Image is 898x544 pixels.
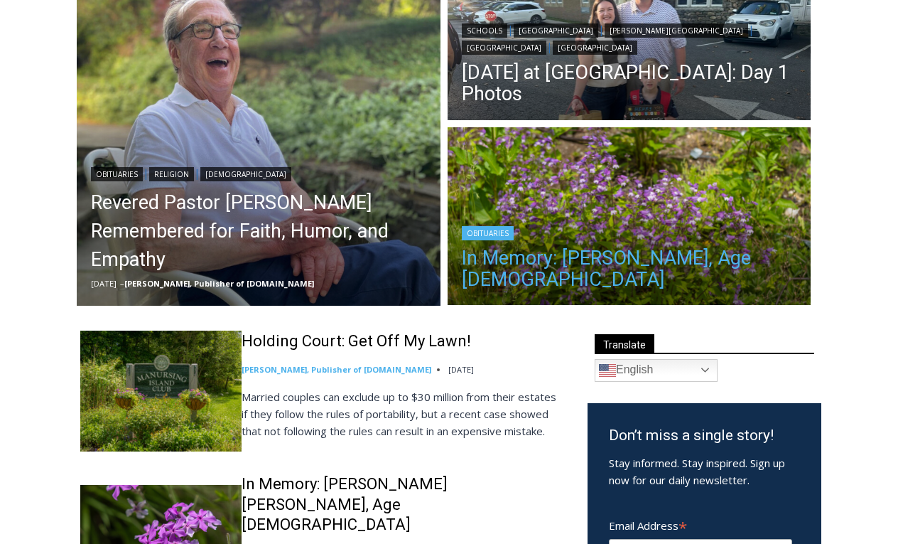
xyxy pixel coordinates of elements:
a: [PERSON_NAME], Publisher of [DOMAIN_NAME] [124,278,314,289]
a: [GEOGRAPHIC_DATA] [462,41,546,55]
a: [DEMOGRAPHIC_DATA] [200,167,291,181]
a: [GEOGRAPHIC_DATA] [514,23,598,38]
img: Holding Court: Get Off My Lawn! [80,331,242,452]
a: Obituaries [91,167,143,181]
a: In Memory: [PERSON_NAME] [PERSON_NAME], Age [DEMOGRAPHIC_DATA] [242,474,564,535]
h3: Don’t miss a single story! [609,425,800,447]
a: Schools [462,23,507,38]
a: Read More In Memory: Adele Arrigale, Age 90 [448,127,811,309]
span: Translate [595,334,654,353]
a: [GEOGRAPHIC_DATA] [553,41,637,55]
img: en [599,362,616,379]
div: | | | | [462,21,797,55]
a: English [595,359,718,382]
a: Religion [149,167,194,181]
span: – [120,278,124,289]
p: Stay informed. Stay inspired. Sign up now for our daily newsletter. [609,454,800,489]
a: [DATE] at [GEOGRAPHIC_DATA]: Day 1 Photos [462,62,797,105]
label: Email Address [609,511,792,537]
img: (PHOTO: Kim Eierman of EcoBeneficial designed and oversaw the installation of native plant beds f... [448,127,811,309]
a: In Memory: [PERSON_NAME], Age [DEMOGRAPHIC_DATA] [462,247,797,290]
a: Holding Court: Get Off My Lawn! [242,331,471,352]
a: Revered Pastor [PERSON_NAME] Remembered for Faith, Humor, and Empathy [91,188,426,274]
div: | | [91,164,426,181]
a: [PERSON_NAME][GEOGRAPHIC_DATA] [605,23,748,38]
a: [PERSON_NAME], Publisher of [DOMAIN_NAME] [242,364,431,375]
p: Married couples can exclude up to $30 million from their estates if they follow the rules of port... [242,388,564,439]
time: [DATE] [91,278,117,289]
time: [DATE] [448,364,474,375]
a: Obituaries [462,226,514,240]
